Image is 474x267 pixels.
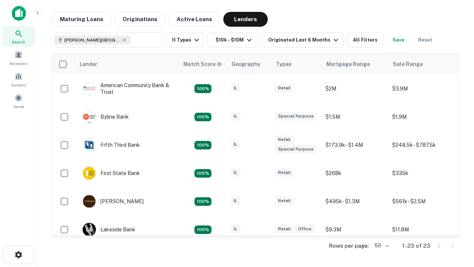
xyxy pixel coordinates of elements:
div: Matching Properties: 2, hasApolloMatch: undefined [194,84,211,93]
div: Matching Properties: 3, hasApolloMatch: undefined [194,197,211,206]
div: Matching Properties: 2, hasApolloMatch: undefined [194,169,211,178]
button: 11 Types [166,33,204,47]
div: Sale Range [393,60,423,69]
div: Special Purpose [275,112,317,121]
h6: Match Score [183,60,220,68]
div: Fifth Third Bank [83,138,140,152]
div: First State Bank [83,167,140,180]
img: picture [83,82,96,95]
div: Retail [275,168,294,177]
img: picture [83,195,96,208]
div: Byline Bank [83,110,129,123]
p: 1–23 of 23 [402,241,430,250]
div: IL [231,168,240,177]
div: American Community Bank & Trust [83,82,171,95]
div: IL [231,112,240,121]
td: $495k - $1.3M [322,187,388,215]
td: $561k - $2.5M [388,187,455,215]
button: All Filters [347,33,384,47]
div: Retail [275,135,294,144]
th: Capitalize uses an advanced AI algorithm to match your search with the best lender. The match sco... [179,54,227,75]
div: Types [276,60,291,69]
img: picture [83,111,96,123]
div: Capitalize uses an advanced AI algorithm to match your search with the best lender. The match sco... [183,60,222,68]
div: Matching Properties: 2, hasApolloMatch: undefined [194,113,211,122]
td: $335k [388,159,455,187]
div: Office [295,225,314,233]
div: Retail [275,197,294,205]
th: Sale Range [388,54,455,75]
td: $1.5M [322,103,388,131]
img: picture [83,139,96,151]
div: IL [231,140,240,149]
div: Special Purpose [275,145,317,154]
a: Borrowers [2,48,35,68]
div: Geography [231,60,260,69]
div: IL [231,197,240,205]
td: $11.8M [388,215,455,244]
img: picture [83,167,96,179]
button: $10k - $10M [207,33,259,47]
td: $248.5k - $787.5k [388,131,455,159]
span: Borrowers [10,60,27,66]
th: Mortgage Range [322,54,388,75]
td: $2M [322,75,388,103]
td: $268k [322,159,388,187]
span: Search [12,39,25,45]
span: Saved [13,103,24,109]
button: Save your search to get updates of matches that match your search criteria. [387,33,410,47]
div: Matching Properties: 3, hasApolloMatch: undefined [194,225,211,234]
td: $9.3M [322,215,388,244]
button: Originated Last 6 Months [262,33,344,47]
p: Rows per page: [329,241,369,250]
a: Search [2,26,35,46]
div: Retail [275,84,294,92]
button: Lenders [223,12,268,27]
th: Types [271,54,322,75]
div: Originated Last 6 Months [268,36,340,44]
span: [PERSON_NAME][GEOGRAPHIC_DATA], [GEOGRAPHIC_DATA] [64,37,120,43]
button: Active Loans [168,12,220,27]
th: Lender [75,54,179,75]
th: Geography [227,54,271,75]
a: Saved [2,91,35,111]
td: $3.9M [388,75,455,103]
div: Retail [275,225,294,233]
div: Matching Properties: 2, hasApolloMatch: undefined [194,141,211,150]
span: Contacts [11,82,26,88]
td: $1.9M [388,103,455,131]
button: Reset [413,33,437,47]
div: Mortgage Range [326,60,370,69]
div: 50 [372,240,390,251]
button: Originations [114,12,166,27]
div: Lender [80,60,97,69]
div: IL [231,84,240,92]
p: L B [86,226,93,234]
div: Lakeside Bank [83,223,136,236]
div: [PERSON_NAME] [83,195,144,208]
button: Maturing Loans [52,12,111,27]
div: IL [231,225,240,233]
a: Contacts [2,69,35,89]
img: capitalize-icon.png [12,6,26,21]
td: $173.9k - $1.4M [322,131,388,159]
iframe: Chat Widget [437,184,474,220]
